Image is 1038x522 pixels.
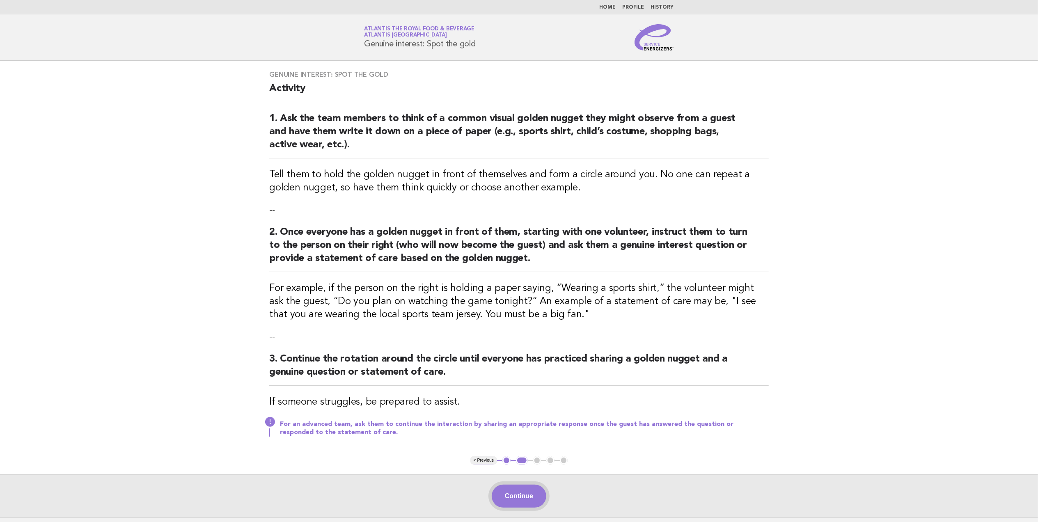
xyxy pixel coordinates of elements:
button: 1 [502,456,511,465]
h2: Activity [269,82,769,102]
a: Home [600,5,616,10]
h3: For example, if the person on the right is holding a paper saying, “Wearing a sports shirt,” the ... [269,282,769,321]
h1: Genuine interest: Spot the gold [364,27,476,48]
a: History [651,5,674,10]
span: Atlantis [GEOGRAPHIC_DATA] [364,33,447,38]
h3: Tell them to hold the golden nugget in front of themselves and form a circle around you. No one c... [269,168,769,195]
h2: 1. Ask the team members to think of a common visual golden nugget they might observe from a guest... [269,112,769,158]
a: Atlantis the Royal Food & BeverageAtlantis [GEOGRAPHIC_DATA] [364,26,475,38]
a: Profile [623,5,644,10]
p: For an advanced team, ask them to continue the interaction by sharing an appropriate response onc... [280,420,769,437]
p: -- [269,204,769,216]
button: Continue [492,485,546,508]
h2: 2. Once everyone has a golden nugget in front of them, starting with one volunteer, instruct them... [269,226,769,272]
button: < Previous [470,456,497,465]
h3: If someone struggles, be prepared to assist. [269,396,769,409]
p: -- [269,331,769,343]
h3: Genuine interest: Spot the gold [269,71,769,79]
h2: 3. Continue the rotation around the circle until everyone has practiced sharing a golden nugget a... [269,353,769,386]
img: Service Energizers [635,24,674,50]
button: 2 [516,456,528,465]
